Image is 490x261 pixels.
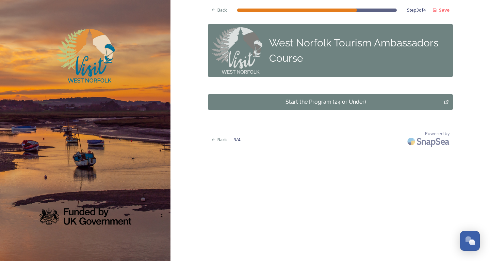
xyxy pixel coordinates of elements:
strong: Save [439,7,450,13]
span: Back [217,136,227,143]
div: Start the Program (24 or Under) [212,98,441,106]
span: Powered by [425,130,450,137]
div: West Norfolk Tourism Ambassadors Course [269,35,450,66]
span: Back [217,7,227,13]
button: Start the Program (24 or Under) [208,94,453,110]
button: Open Chat [460,231,480,251]
span: Step 3 of 4 [407,7,426,13]
img: Step-0_VWN_Logo_for_Panel%20on%20all%20steps.png [211,27,262,74]
img: SnapSea Logo [405,133,453,149]
span: 3 / 4 [234,136,240,143]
